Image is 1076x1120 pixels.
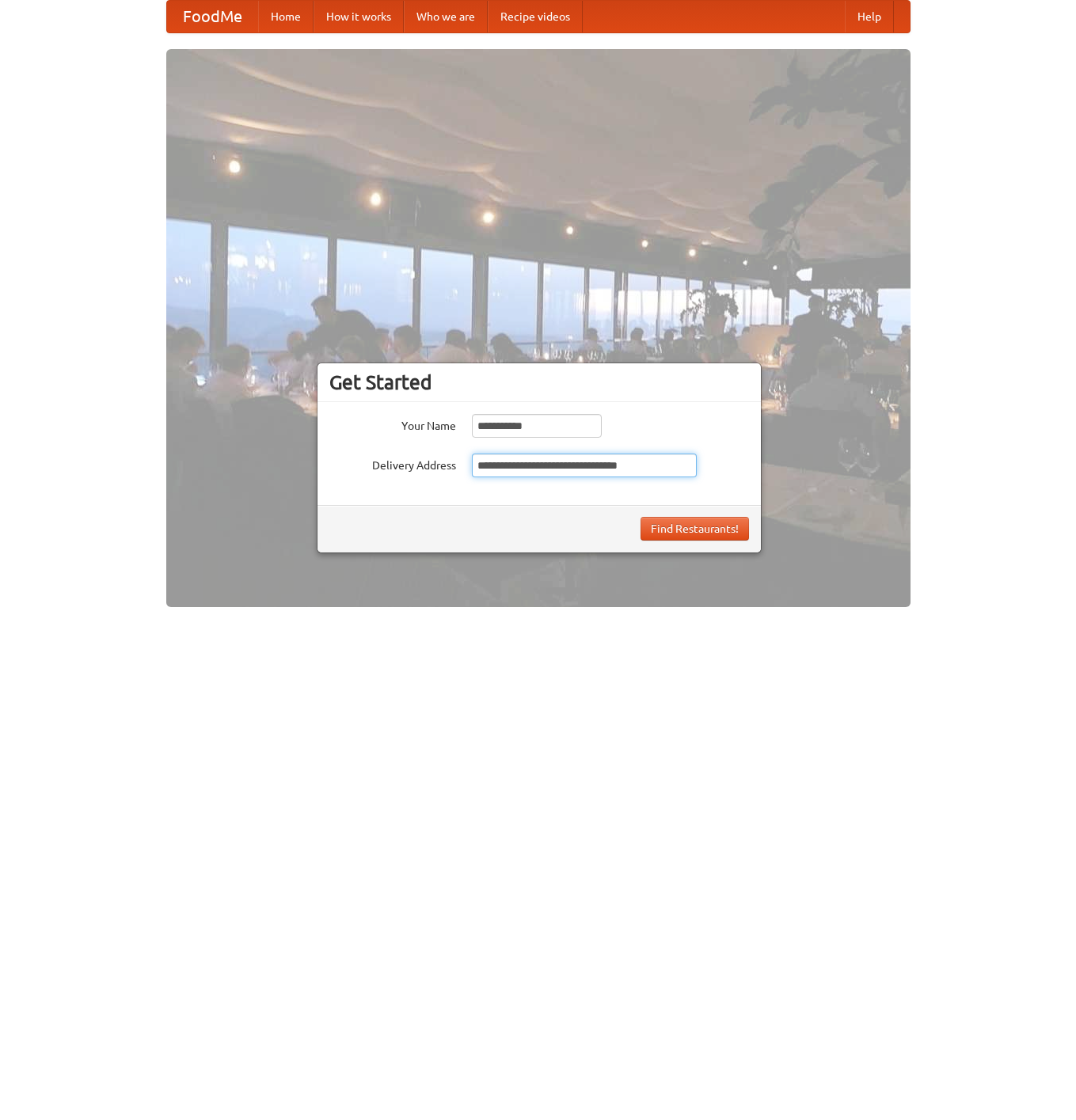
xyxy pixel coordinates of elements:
a: Who we are [404,1,488,32]
a: FoodMe [167,1,258,32]
label: Your Name [329,414,456,434]
a: Help [845,1,894,32]
a: Home [258,1,314,32]
h3: Get Started [329,370,749,394]
label: Delivery Address [329,454,456,473]
button: Find Restaurants! [641,517,749,541]
a: How it works [314,1,404,32]
a: Recipe videos [488,1,583,32]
